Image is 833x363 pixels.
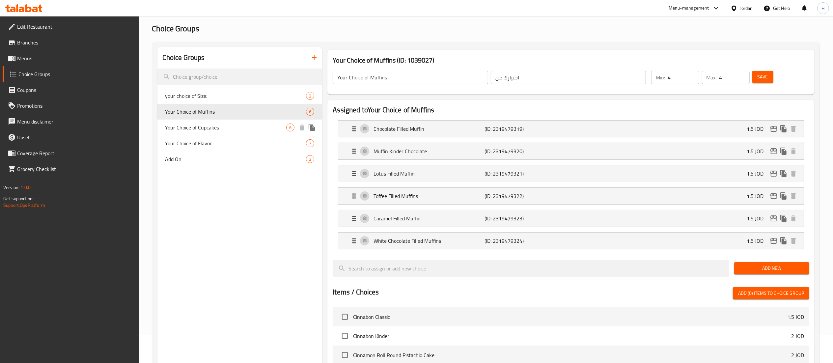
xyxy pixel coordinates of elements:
[747,147,769,155] p: 1.5 JOD
[374,214,485,222] p: Caramel Filled Muffin
[656,73,665,81] p: Min:
[157,69,322,85] input: search
[3,201,45,209] a: Support.OpsPlatform
[769,191,779,201] button: edit
[333,230,809,252] li: Expand
[779,191,789,201] button: duplicate
[739,264,804,272] span: Add New
[297,123,307,132] button: delete
[734,262,809,274] button: Add New
[821,5,824,12] span: H
[306,93,314,99] span: 2
[747,237,769,245] p: 1.5 JOD
[17,118,134,126] span: Menu disclaimer
[17,86,134,94] span: Coupons
[157,135,322,151] div: Your Choice of Flavor7
[374,170,485,178] p: Lotus Filled Muffin
[779,169,789,179] button: duplicate
[747,170,769,178] p: 1.5 JOD
[338,329,352,343] span: Select choice
[769,169,779,179] button: edit
[733,287,809,299] button: Add (0) items to choice group
[791,351,804,359] p: 2 JOD
[307,123,317,132] button: duplicate
[165,108,306,116] span: Your Choice of Muffins
[338,233,804,249] div: Expand
[789,124,798,134] button: delete
[485,237,559,245] p: (ID: 2319479324)
[3,161,139,177] a: Grocery Checklist
[17,23,134,31] span: Edit Restaurant
[791,332,804,340] p: 2 JOD
[17,39,134,46] span: Branches
[20,183,31,192] span: 1.0.0
[3,35,139,50] a: Branches
[306,139,314,147] div: Choices
[157,151,322,167] div: Add On2
[157,120,322,135] div: Your Choice of Cupcakes6deleteduplicate
[338,310,352,324] span: Select choice
[333,287,379,297] h2: Items / Choices
[3,98,139,114] a: Promotions
[306,156,314,162] span: 2
[769,213,779,223] button: edit
[306,155,314,163] div: Choices
[747,214,769,222] p: 1.5 JOD
[3,66,139,82] a: Choice Groups
[669,4,709,12] div: Menu-management
[286,124,294,131] div: Choices
[789,213,798,223] button: delete
[333,185,809,207] li: Expand
[740,5,753,12] div: Jordan
[3,183,19,192] span: Version:
[17,133,134,141] span: Upsell
[17,149,134,157] span: Coverage Report
[789,191,798,201] button: delete
[157,104,322,120] div: Your Choice of Muffins6
[157,88,322,104] div: your choice of Size:2
[485,192,559,200] p: (ID: 2319479322)
[333,118,809,140] li: Expand
[152,21,200,36] span: Choice Groups
[374,192,485,200] p: Toffee Filled Muffins
[333,260,729,277] input: search
[306,109,314,115] span: 6
[3,50,139,66] a: Menus
[485,147,559,155] p: (ID: 2319479320)
[338,210,804,227] div: Expand
[18,70,134,78] span: Choice Groups
[3,82,139,98] a: Coupons
[338,165,804,182] div: Expand
[747,125,769,133] p: 1.5 JOD
[163,53,205,63] h2: Choice Groups
[165,155,306,163] span: Add On
[752,71,773,83] button: Save
[769,236,779,246] button: edit
[485,170,559,178] p: (ID: 2319479321)
[3,19,139,35] a: Edit Restaurant
[306,140,314,147] span: 7
[338,188,804,204] div: Expand
[3,114,139,129] a: Menu disclaimer
[779,236,789,246] button: duplicate
[165,124,287,131] span: Your Choice of Cupcakes
[333,140,809,162] li: Expand
[353,332,791,340] span: Cinnabon Kinder
[3,129,139,145] a: Upsell
[787,313,804,321] p: 1.5 JOD
[789,236,798,246] button: delete
[338,121,804,137] div: Expand
[17,102,134,110] span: Promotions
[165,92,306,100] span: your choice of Size:
[769,124,779,134] button: edit
[353,313,787,321] span: Cinnabon Classic
[3,194,34,203] span: Get support on:
[779,213,789,223] button: duplicate
[17,165,134,173] span: Grocery Checklist
[333,55,809,66] h3: Your Choice of Muffins (ID: 1039027)
[758,73,768,81] span: Save
[333,162,809,185] li: Expand
[738,289,804,297] span: Add (0) items to choice group
[333,207,809,230] li: Expand
[374,147,485,155] p: Muffin Kinder Chocolate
